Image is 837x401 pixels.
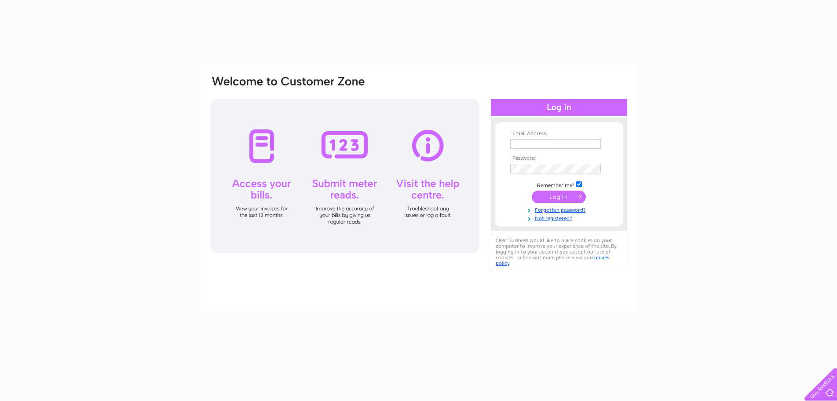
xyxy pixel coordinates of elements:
a: Forgotten password? [510,205,610,213]
div: Clear Business would like to place cookies on your computer to improve your experience of the sit... [491,233,627,271]
th: Password: [508,155,610,162]
td: Remember me? [508,180,610,189]
th: Email Address: [508,131,610,137]
input: Submit [532,191,586,203]
a: cookies policy [496,254,609,266]
a: Not registered? [510,213,610,222]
